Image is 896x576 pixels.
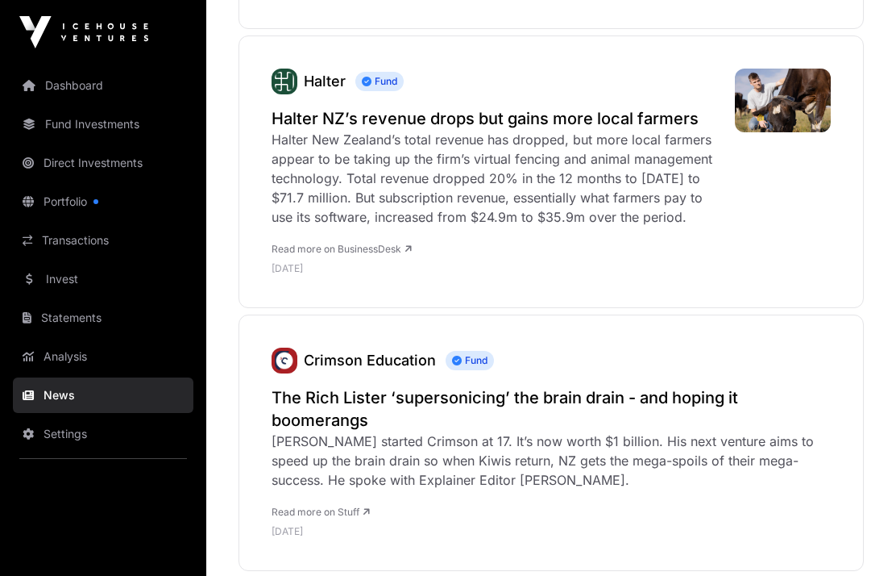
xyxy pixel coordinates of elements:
[13,300,193,336] a: Statements
[304,73,346,90] a: Halter
[13,416,193,452] a: Settings
[815,499,896,576] iframe: Chat Widget
[13,261,193,297] a: Invest
[13,223,193,258] a: Transactions
[272,130,719,227] div: Halter New Zealand’s total revenue has dropped, but more local farmers appear to be taking up the...
[272,348,297,374] img: unnamed.jpg
[13,378,193,413] a: News
[272,69,297,94] img: Halter-Favicon.svg
[304,352,436,369] a: Crimson Education
[13,145,193,181] a: Direct Investments
[272,107,719,130] a: Halter NZ’s revenue drops but gains more local farmers
[19,16,148,48] img: Icehouse Ventures Logo
[272,262,719,275] p: [DATE]
[13,68,193,103] a: Dashboard
[13,184,193,219] a: Portfolio
[272,432,831,490] div: [PERSON_NAME] started Crimson at 17. It’s now worth $1 billion. His next venture aims to speed up...
[272,69,297,94] a: Halter
[272,525,831,538] p: [DATE]
[735,69,831,132] img: A-060922SPLHALTER01-7.jpg
[355,72,404,91] span: Fund
[13,339,193,374] a: Analysis
[272,348,297,374] a: Crimson Education
[13,106,193,142] a: Fund Investments
[272,243,412,255] a: Read more on BusinessDesk
[446,351,494,370] span: Fund
[272,506,370,518] a: Read more on Stuff
[272,386,831,432] a: The Rich Lister ‘supersonicing’ the brain drain - and hoping it boomerangs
